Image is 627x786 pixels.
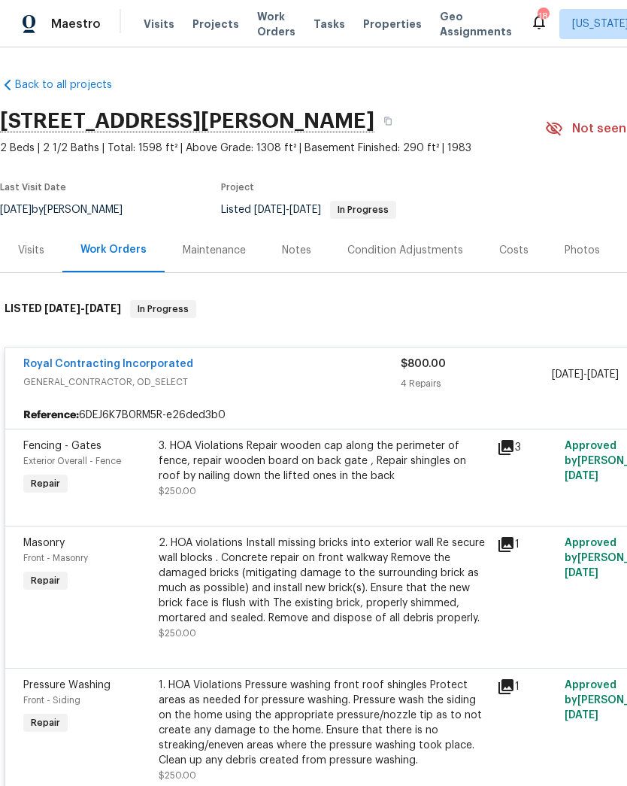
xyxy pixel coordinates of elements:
[159,678,488,768] div: 1. HOA Violations Pressure washing front roof shingles Protect areas as needed for pressure washi...
[85,303,121,314] span: [DATE]
[347,243,463,258] div: Condition Adjustments
[565,471,598,481] span: [DATE]
[440,9,512,39] span: Geo Assignments
[144,17,174,32] span: Visits
[499,243,529,258] div: Costs
[538,9,548,24] div: 18
[374,108,401,135] button: Copy Address
[23,441,101,451] span: Fencing - Gates
[80,242,147,257] div: Work Orders
[552,367,619,382] span: -
[313,19,345,29] span: Tasks
[23,408,79,423] b: Reference:
[23,554,88,563] span: Front - Masonry
[25,476,66,491] span: Repair
[254,205,321,215] span: -
[23,696,80,705] span: Front - Siding
[23,359,193,369] a: Royal Contracting Incorporated
[587,369,619,380] span: [DATE]
[221,205,396,215] span: Listed
[497,678,556,696] div: 1
[401,376,552,391] div: 4 Repairs
[25,573,66,588] span: Repair
[18,243,44,258] div: Visits
[23,457,121,466] span: Exterior Overall - Fence
[23,375,401,390] span: GENERAL_CONTRACTOR, OD_SELECT
[183,243,246,258] div: Maintenance
[363,17,422,32] span: Properties
[159,487,196,496] span: $250.00
[552,369,583,380] span: [DATE]
[565,243,600,258] div: Photos
[254,205,286,215] span: [DATE]
[257,9,295,39] span: Work Orders
[44,303,121,314] span: -
[25,715,66,730] span: Repair
[565,710,598,721] span: [DATE]
[159,629,196,638] span: $250.00
[159,536,488,626] div: 2. HOA violations Install missing bricks into exterior wall Re secure wall blocks . Concrete repa...
[159,439,488,484] div: 3. HOA Violations Repair wooden cap along the perimeter of fence, repair wooden board on back gat...
[51,17,101,32] span: Maestro
[221,183,254,192] span: Project
[332,205,395,214] span: In Progress
[565,568,598,578] span: [DATE]
[5,300,121,318] h6: LISTED
[132,302,195,317] span: In Progress
[401,359,446,369] span: $800.00
[497,536,556,554] div: 1
[23,680,111,690] span: Pressure Washing
[192,17,239,32] span: Projects
[44,303,80,314] span: [DATE]
[159,771,196,780] span: $250.00
[282,243,311,258] div: Notes
[289,205,321,215] span: [DATE]
[23,538,65,548] span: Masonry
[497,439,556,457] div: 3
